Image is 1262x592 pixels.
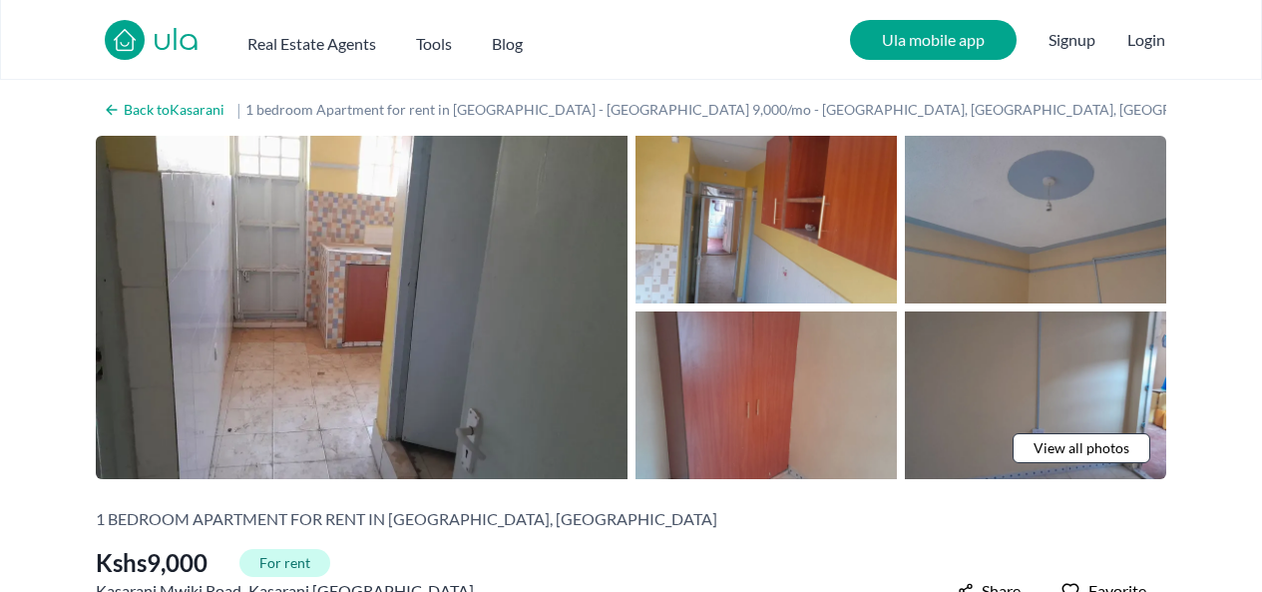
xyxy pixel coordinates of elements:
[905,311,1166,479] img: 1 bedroom Apartment for rent in Kasarani - Kshs 9,000/mo - around Sunton Business Centre, Kasaran...
[96,547,208,579] span: Kshs 9,000
[96,96,232,124] a: Back toKasarani
[96,136,628,479] img: 1 bedroom Apartment for rent in Kasarani - Kshs 9,000/mo - around Sunton Business Centre, Kasaran...
[124,100,224,120] h2: Back to Kasarani
[153,24,200,60] a: ula
[416,32,452,56] h2: Tools
[239,549,330,577] span: For rent
[1034,438,1129,458] span: View all photos
[635,311,897,479] img: 1 bedroom Apartment for rent in Kasarani - Kshs 9,000/mo - around Sunton Business Centre, Kasaran...
[1049,20,1095,60] span: Signup
[247,24,563,56] nav: Main
[416,24,452,56] button: Tools
[247,32,376,56] h2: Real Estate Agents
[492,24,523,56] a: Blog
[1013,433,1150,463] a: View all photos
[96,507,717,531] h2: 1 bedroom Apartment for rent in [GEOGRAPHIC_DATA], [GEOGRAPHIC_DATA]
[905,136,1166,303] img: 1 bedroom Apartment for rent in Kasarani - Kshs 9,000/mo - around Sunton Business Centre, Kasaran...
[635,136,897,303] img: 1 bedroom Apartment for rent in Kasarani - Kshs 9,000/mo - around Sunton Business Centre, Kasaran...
[1127,28,1165,52] button: Login
[236,98,241,122] span: |
[247,24,376,56] button: Real Estate Agents
[850,20,1017,60] a: Ula mobile app
[492,32,523,56] h2: Blog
